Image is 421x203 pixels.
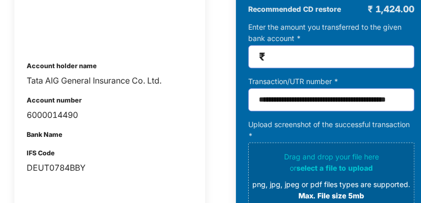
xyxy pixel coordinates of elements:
[27,149,55,157] b: IFS Code
[27,96,82,104] b: Account number
[27,109,193,121] div: 6000014490
[248,4,341,15] b: Recommended CD restore
[252,190,410,201] div: Max. File size 5mb
[252,163,410,174] div: or
[368,2,414,16] div: ₹ 1,424.00
[27,62,97,70] b: Account holder name
[252,151,410,201] div: Drag and drop your file here
[27,131,63,138] b: Bank Name
[27,161,193,174] div: DEUT0784BBY
[296,164,373,172] span: select a file to upload
[27,74,193,87] div: Tata AIG General Insurance Co. Ltd.
[259,51,265,63] span: ₹
[248,22,414,68] div: Enter the amount you transferred to the given bank account *
[27,10,80,46] img: admin-overview
[248,76,414,87] div: Transaction/UTR number *
[252,179,410,190] div: png, jpg, jpeg or pdf files types are supported.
